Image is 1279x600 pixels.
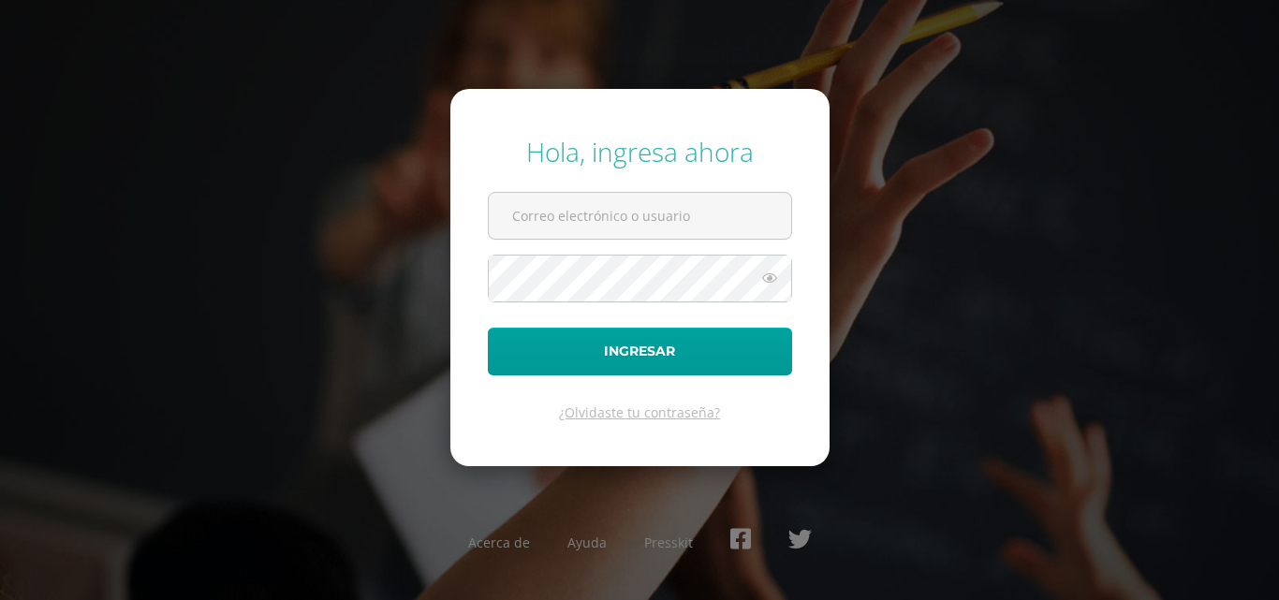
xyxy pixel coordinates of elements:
[567,534,607,551] a: Ayuda
[488,134,792,169] div: Hola, ingresa ahora
[488,328,792,375] button: Ingresar
[489,193,791,239] input: Correo electrónico o usuario
[468,534,530,551] a: Acerca de
[559,403,720,421] a: ¿Olvidaste tu contraseña?
[644,534,693,551] a: Presskit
